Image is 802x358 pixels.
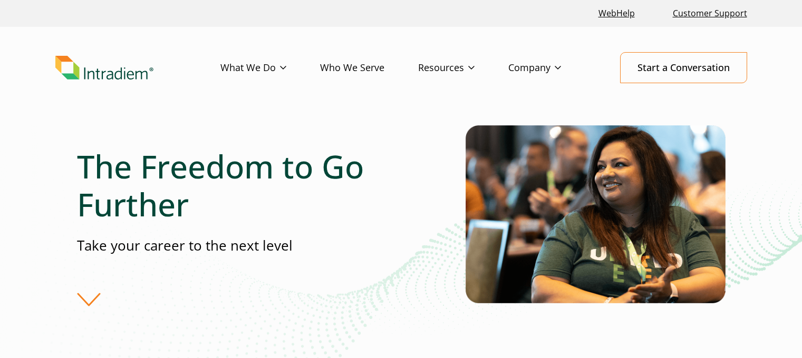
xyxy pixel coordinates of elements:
h1: The Freedom to Go Further [77,147,401,223]
a: Who We Serve [320,53,418,83]
a: Resources [418,53,508,83]
a: What We Do [220,53,320,83]
a: Company [508,53,595,83]
a: Link opens in a new window [594,2,639,25]
img: Intradiem [55,56,153,80]
p: Take your career to the next level [77,236,401,255]
a: Customer Support [669,2,751,25]
a: Link to homepage of Intradiem [55,56,220,80]
a: Start a Conversation [620,52,747,83]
